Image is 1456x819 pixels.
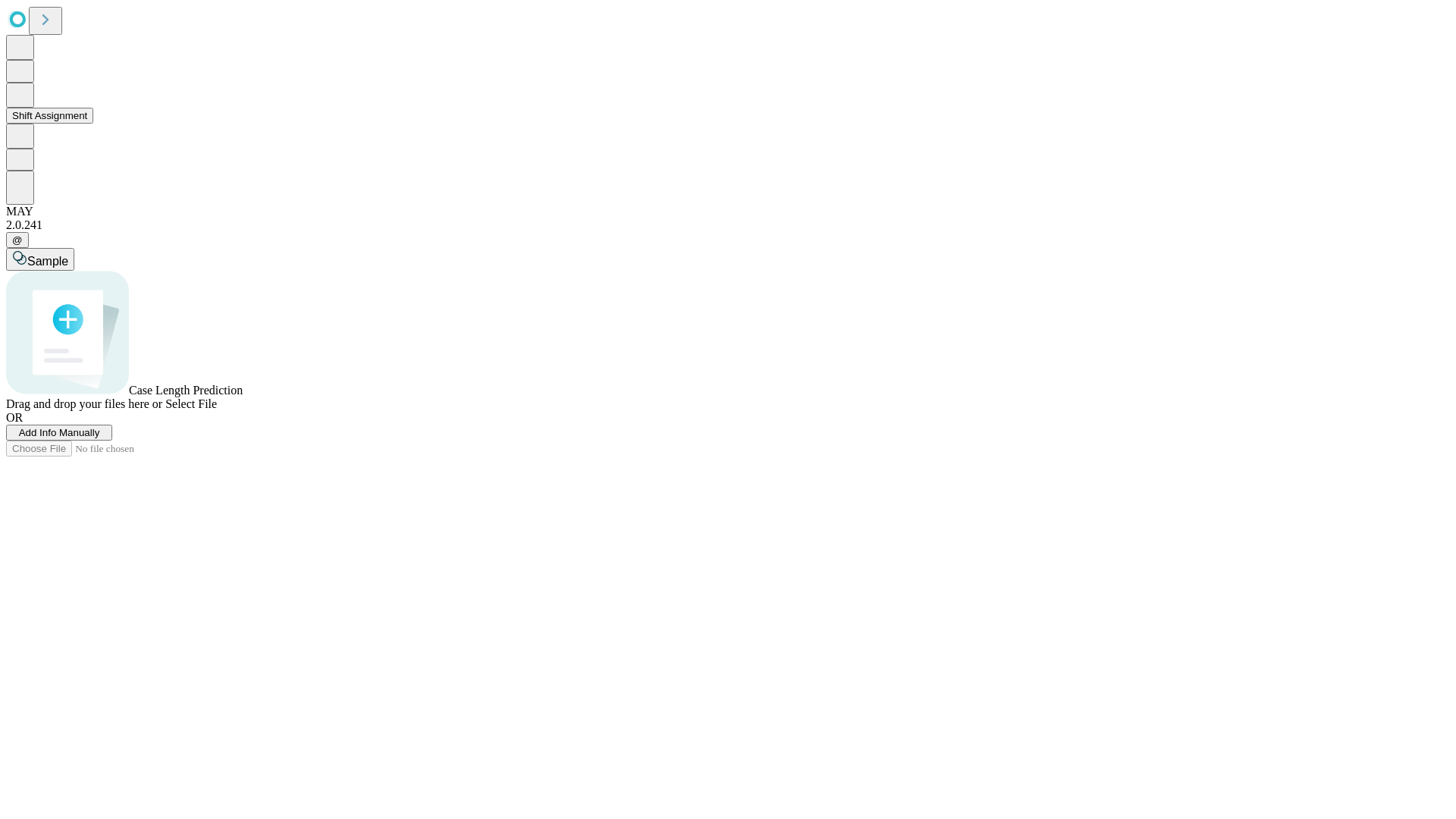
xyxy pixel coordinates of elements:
[6,248,74,271] button: Sample
[6,108,93,124] button: Shift Assignment
[129,384,243,397] span: Case Length Prediction
[6,232,29,248] button: @
[6,205,1450,218] div: MAY
[6,425,112,441] button: Add Info Manually
[19,427,100,438] span: Add Info Manually
[6,397,162,410] span: Drag and drop your files here or
[12,234,23,246] span: @
[6,411,23,424] span: OR
[27,255,68,268] span: Sample
[6,218,1450,232] div: 2.0.241
[165,397,217,410] span: Select File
